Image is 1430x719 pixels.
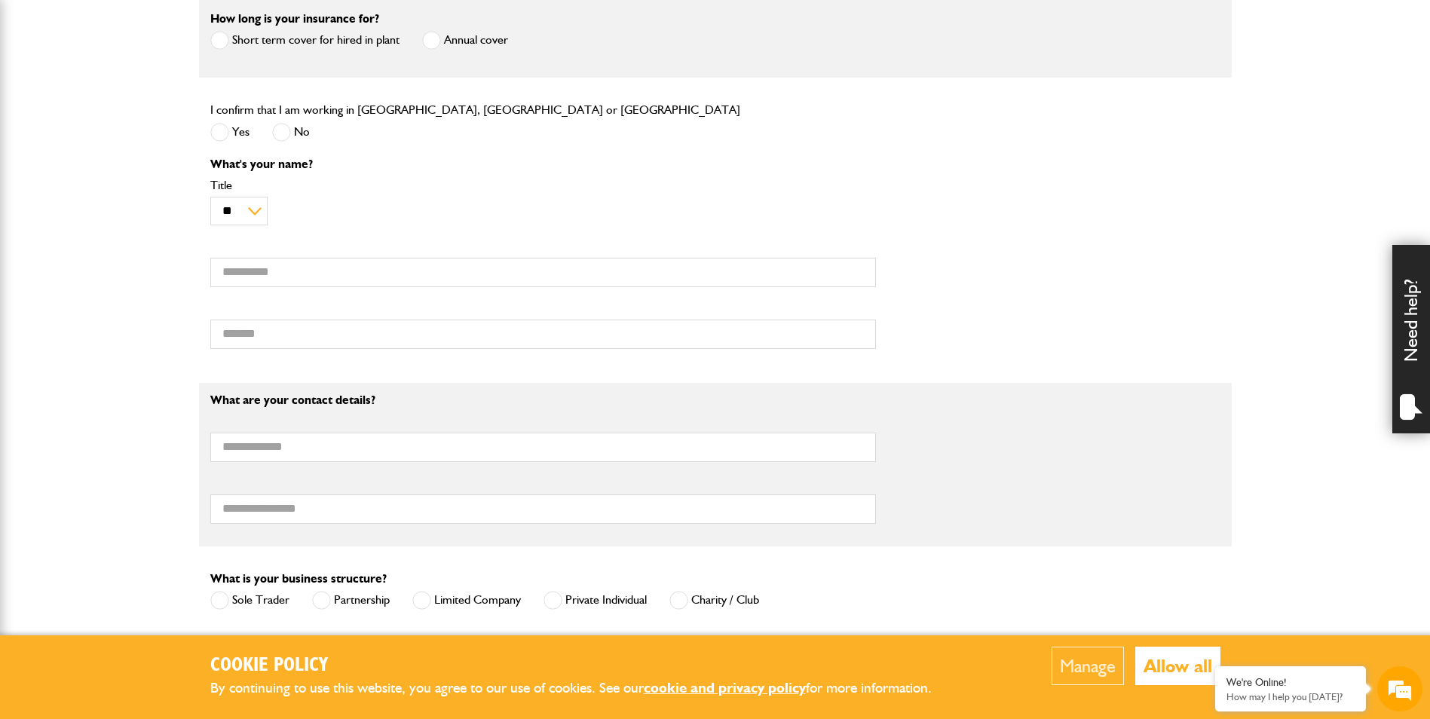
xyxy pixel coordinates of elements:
[422,31,508,50] label: Annual cover
[210,591,289,610] label: Sole Trader
[210,13,379,25] label: How long is your insurance for?
[210,394,876,406] p: What are your contact details?
[272,123,310,142] label: No
[1392,245,1430,433] div: Need help?
[247,8,283,44] div: Minimize live chat window
[20,139,275,173] input: Enter your last name
[210,654,957,678] h2: Cookie Policy
[412,591,521,610] label: Limited Company
[20,228,275,262] input: Enter your phone number
[644,679,806,696] a: cookie and privacy policy
[210,179,876,191] label: Title
[205,464,274,485] em: Start Chat
[20,273,275,451] textarea: Type your message and hit 'Enter'
[210,31,400,50] label: Short term cover for hired in plant
[544,591,647,610] label: Private Individual
[1052,647,1124,685] button: Manage
[1226,676,1355,689] div: We're Online!
[210,573,387,585] label: What is your business structure?
[210,123,250,142] label: Yes
[210,104,740,116] label: I confirm that I am working in [GEOGRAPHIC_DATA], [GEOGRAPHIC_DATA] or [GEOGRAPHIC_DATA]
[210,158,876,170] p: What's your name?
[1135,647,1220,685] button: Allow all
[312,591,390,610] label: Partnership
[78,84,253,104] div: Chat with us now
[26,84,63,105] img: d_20077148190_company_1631870298795_20077148190
[20,184,275,217] input: Enter your email address
[669,591,759,610] label: Charity / Club
[1226,691,1355,702] p: How may I help you today?
[210,677,957,700] p: By continuing to use this website, you agree to our use of cookies. See our for more information.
